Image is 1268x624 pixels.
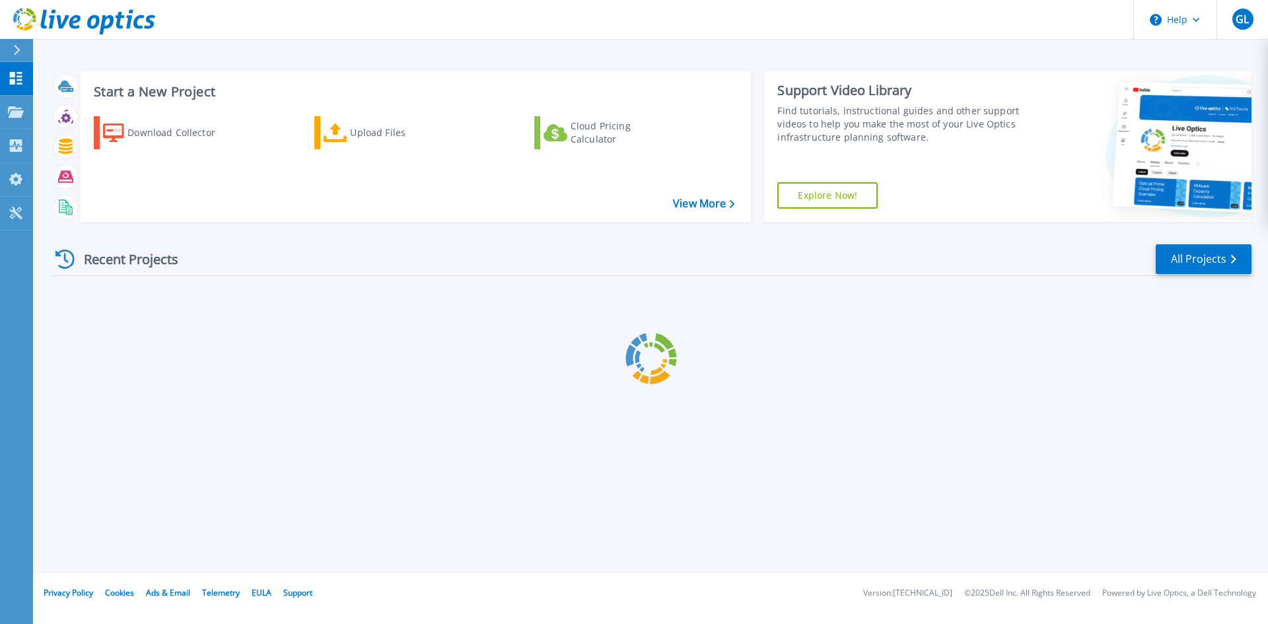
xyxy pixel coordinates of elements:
a: Upload Files [314,116,462,149]
a: Privacy Policy [44,587,93,598]
a: Explore Now! [777,182,878,209]
a: Telemetry [202,587,240,598]
li: Version: [TECHNICAL_ID] [863,589,952,598]
div: Support Video Library [777,82,1026,99]
div: Recent Projects [51,243,196,275]
a: EULA [252,587,271,598]
div: Upload Files [350,120,456,146]
li: © 2025 Dell Inc. All Rights Reserved [964,589,1090,598]
span: GL [1236,14,1249,24]
a: Download Collector [94,116,241,149]
h3: Start a New Project [94,85,734,99]
li: Powered by Live Optics, a Dell Technology [1102,589,1256,598]
a: Cloud Pricing Calculator [534,116,682,149]
div: Cloud Pricing Calculator [571,120,676,146]
div: Find tutorials, instructional guides and other support videos to help you make the most of your L... [777,104,1026,144]
a: All Projects [1156,244,1251,274]
a: Ads & Email [146,587,190,598]
a: Cookies [105,587,134,598]
div: Download Collector [127,120,233,146]
a: View More [673,197,734,210]
a: Support [283,587,312,598]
